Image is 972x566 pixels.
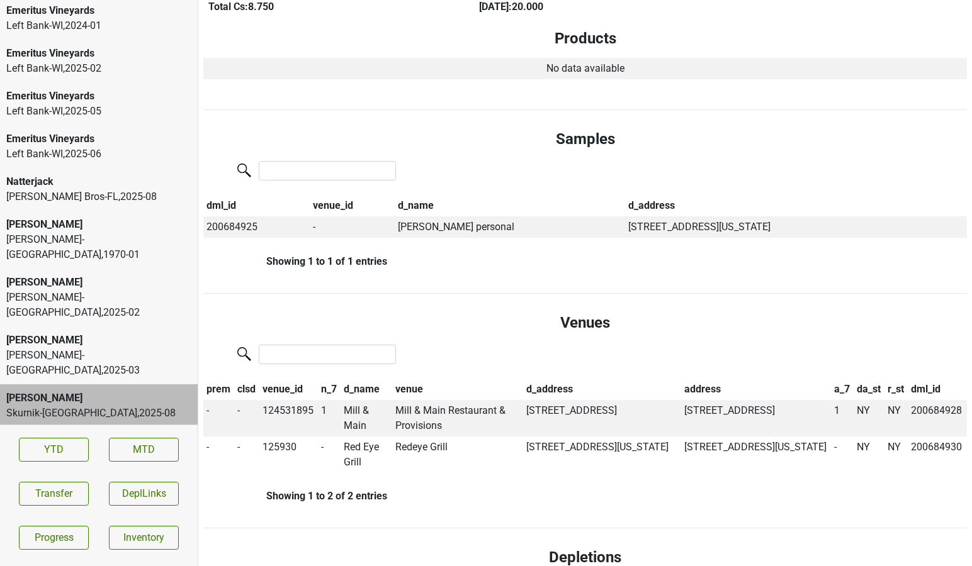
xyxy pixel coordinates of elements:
[681,400,831,436] td: [STREET_ADDRESS]
[6,18,191,33] div: Left Bank-WI , 2024 - 01
[832,436,854,473] td: -
[6,3,191,18] div: Emeritus Vineyards
[392,379,523,401] th: venue: activate to sort column ascending
[203,436,234,473] td: -
[234,400,259,436] td: -
[523,379,681,401] th: d_address: activate to sort column ascending
[908,436,967,473] td: 200684930
[319,436,341,473] td: -
[203,216,310,238] td: 200684925
[310,216,395,238] td: -
[203,58,967,79] td: No data available
[6,348,191,378] div: [PERSON_NAME]-[GEOGRAPHIC_DATA] , 2025 - 03
[341,436,392,473] td: Red Eye Grill
[6,391,191,406] div: [PERSON_NAME]
[234,436,259,473] td: -
[681,436,831,473] td: [STREET_ADDRESS][US_STATE]
[203,196,310,217] th: dml_id: activate to sort column descending
[259,400,319,436] td: 124531895
[832,379,854,401] th: a_7: activate to sort column ascending
[6,46,191,61] div: Emeritus Vineyards
[203,255,387,267] div: Showing 1 to 1 of 1 entries
[203,379,234,401] th: prem: activate to sort column descending
[908,379,967,401] th: dml_id: activate to sort column ascending
[234,379,259,401] th: clsd: activate to sort column ascending
[310,196,395,217] th: venue_id: activate to sort column ascending
[19,526,89,550] a: Progress
[6,217,191,232] div: [PERSON_NAME]
[523,400,681,436] td: [STREET_ADDRESS]
[203,400,234,436] td: -
[6,174,191,189] div: Natterjack
[885,436,908,473] td: NY
[6,232,191,262] div: [PERSON_NAME]-[GEOGRAPHIC_DATA] , 1970 - 01
[109,526,179,550] a: Inventory
[885,400,908,436] td: NY
[259,379,319,401] th: venue_id: activate to sort column ascending
[6,147,191,162] div: Left Bank-WI , 2025 - 06
[6,275,191,290] div: [PERSON_NAME]
[319,400,341,436] td: 1
[341,379,392,401] th: d_name: activate to sort column ascending
[213,30,957,48] h4: Products
[625,196,967,217] th: d_address: activate to sort column ascending
[392,436,523,473] td: Redeye Grill
[341,400,392,436] td: Mill & Main
[213,314,957,332] h4: Venues
[908,400,967,436] td: 200684928
[395,216,626,238] td: [PERSON_NAME] personal
[109,438,179,462] a: MTD
[392,400,523,436] td: Mill & Main Restaurant & Provisions
[259,436,319,473] td: 125930
[19,482,89,506] button: Transfer
[681,379,831,401] th: address: activate to sort column ascending
[854,400,884,436] td: NY
[625,216,967,238] td: [STREET_ADDRESS][US_STATE]
[6,61,191,76] div: Left Bank-WI , 2025 - 02
[319,379,341,401] th: n_7: activate to sort column ascending
[854,379,884,401] th: da_st: activate to sort column ascending
[19,438,89,462] a: YTD
[6,131,191,147] div: Emeritus Vineyards
[6,290,191,320] div: [PERSON_NAME]-[GEOGRAPHIC_DATA] , 2025 - 02
[395,196,626,217] th: d_name: activate to sort column ascending
[203,490,387,502] div: Showing 1 to 2 of 2 entries
[885,379,908,401] th: r_st: activate to sort column ascending
[854,436,884,473] td: NY
[213,130,957,148] h4: Samples
[832,400,854,436] td: 1
[6,104,191,119] div: Left Bank-WI , 2025 - 05
[109,482,179,506] button: DeplLinks
[523,436,681,473] td: [STREET_ADDRESS][US_STATE]
[6,406,191,421] div: Skurnik-[GEOGRAPHIC_DATA] , 2025 - 08
[6,189,191,204] div: [PERSON_NAME] Bros-FL , 2025 - 08
[6,89,191,104] div: Emeritus Vineyards
[6,333,191,348] div: [PERSON_NAME]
